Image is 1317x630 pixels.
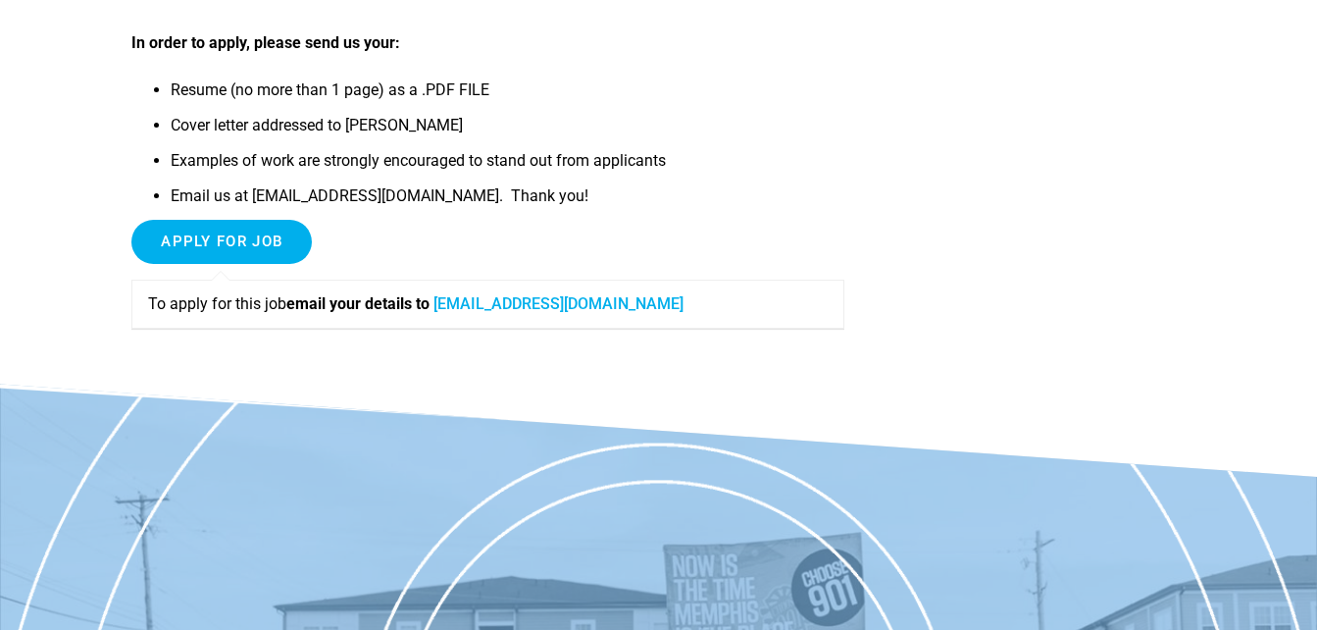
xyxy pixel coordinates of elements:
input: Apply for job [131,220,312,264]
li: Resume (no more than 1 page) as a .PDF FILE [171,79,844,114]
strong: In order to apply, please send us your: [131,33,400,52]
p: To apply for this job [148,292,828,316]
li: Examples of work are strongly encouraged to stand out from applicants [171,149,844,184]
li: Email us at [EMAIL_ADDRESS][DOMAIN_NAME]. Thank you! [171,184,844,220]
li: Cover letter addressed to [PERSON_NAME] [171,114,844,149]
strong: email your details to [286,294,430,313]
a: [EMAIL_ADDRESS][DOMAIN_NAME] [433,294,684,313]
